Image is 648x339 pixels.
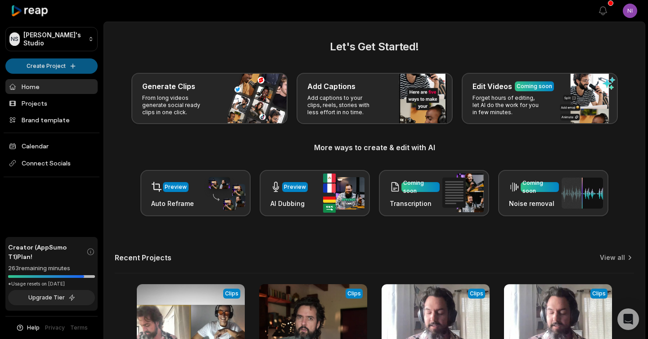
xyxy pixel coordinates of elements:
[5,79,98,94] a: Home
[151,199,194,208] h3: Auto Reframe
[600,253,625,262] a: View all
[442,174,484,212] img: transcription.png
[115,253,171,262] h2: Recent Projects
[27,324,40,332] span: Help
[70,324,88,332] a: Terms
[307,94,377,116] p: Add captions to your clips, reels, stories with less effort in no time.
[8,264,95,273] div: 263 remaining minutes
[8,281,95,287] div: *Usage resets on [DATE]
[16,324,40,332] button: Help
[472,94,542,116] p: Forget hours of editing, let AI do the work for you in few minutes.
[403,179,438,195] div: Coming soon
[5,155,98,171] span: Connect Socials
[323,174,364,213] img: ai_dubbing.png
[165,183,187,191] div: Preview
[390,199,440,208] h3: Transcription
[23,31,85,47] p: [PERSON_NAME]'s Studio
[204,176,245,211] img: auto_reframe.png
[562,178,603,209] img: noise_removal.png
[8,242,86,261] span: Creator (AppSumo T1) Plan!
[5,58,98,74] button: Create Project
[509,199,559,208] h3: Noise removal
[8,290,95,305] button: Upgrade Tier
[472,81,512,92] h3: Edit Videos
[115,142,634,153] h3: More ways to create & edit with AI
[9,32,20,46] div: NS
[45,324,65,332] a: Privacy
[522,179,557,195] div: Coming soon
[307,81,355,92] h3: Add Captions
[5,96,98,111] a: Projects
[517,82,552,90] div: Coming soon
[5,112,98,127] a: Brand template
[270,199,308,208] h3: AI Dubbing
[284,183,306,191] div: Preview
[5,138,98,153] a: Calendar
[142,81,195,92] h3: Generate Clips
[142,94,212,116] p: From long videos generate social ready clips in one click.
[115,39,634,55] h2: Let's Get Started!
[617,308,639,330] div: Open Intercom Messenger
